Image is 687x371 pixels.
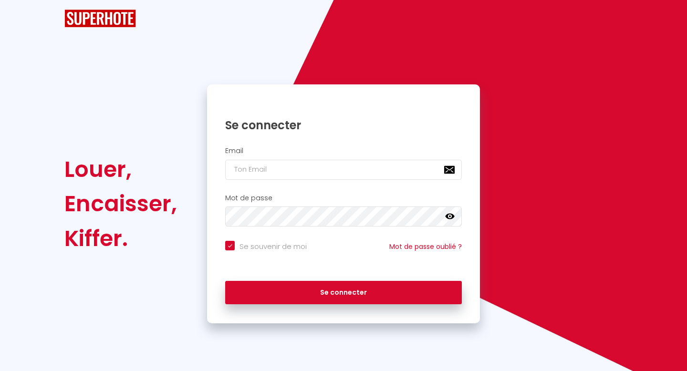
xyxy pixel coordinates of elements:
[389,242,462,251] a: Mot de passe oublié ?
[64,152,177,186] div: Louer,
[225,194,462,202] h2: Mot de passe
[64,10,136,27] img: SuperHote logo
[64,186,177,221] div: Encaisser,
[64,221,177,256] div: Kiffer.
[225,160,462,180] input: Ton Email
[225,281,462,305] button: Se connecter
[225,147,462,155] h2: Email
[225,118,462,133] h1: Se connecter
